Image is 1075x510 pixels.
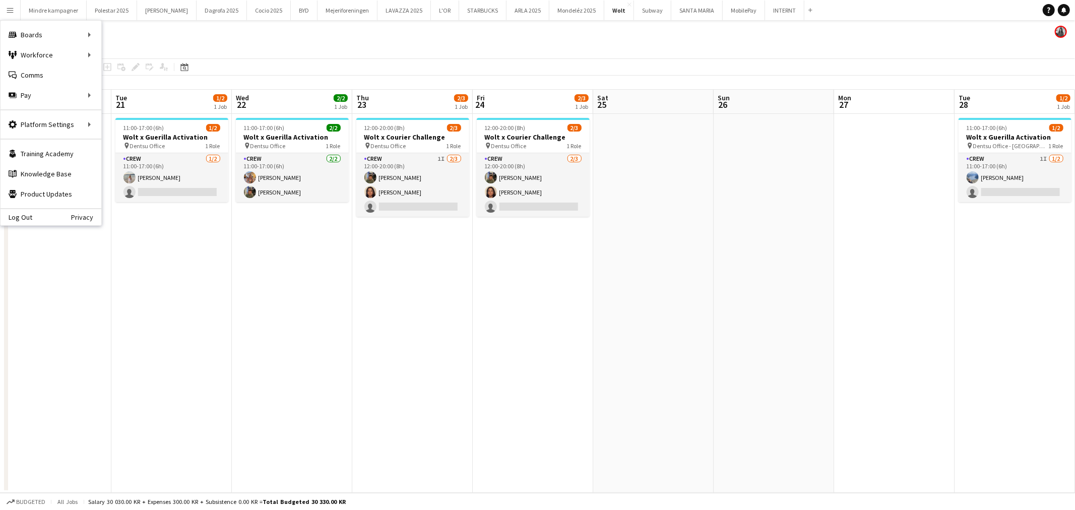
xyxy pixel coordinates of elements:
span: Total Budgeted 30 330.00 KR [263,498,346,505]
span: All jobs [55,498,80,505]
app-job-card: 12:00-20:00 (8h)2/3Wolt x Courier Challenge Dentsu Office1 RoleCrew1I2/312:00-20:00 (8h)[PERSON_N... [356,118,469,217]
app-card-role: Crew1I1/211:00-17:00 (6h)[PERSON_NAME] [959,153,1071,202]
span: 12:00-20:00 (8h) [485,124,526,132]
div: 1 Job [334,103,347,110]
button: Polestar 2025 [87,1,137,20]
span: 21 [114,99,127,110]
span: 1 Role [206,142,220,150]
div: Platform Settings [1,114,101,135]
span: 2/2 [327,124,341,132]
app-job-card: 11:00-17:00 (6h)1/2Wolt x Guerilla Activation Dentsu Office1 RoleCrew1/211:00-17:00 (6h)[PERSON_N... [115,118,228,202]
button: MobilePay [723,1,765,20]
span: 1 Role [1049,142,1063,150]
button: [PERSON_NAME] [137,1,197,20]
app-card-role: Crew1/211:00-17:00 (6h)[PERSON_NAME] [115,153,228,202]
span: 2/3 [454,94,468,102]
button: INTERNT [765,1,804,20]
span: Sat [597,93,608,102]
app-job-card: 12:00-20:00 (8h)2/3Wolt x Courier Challenge Dentsu Office1 RoleCrew2/312:00-20:00 (8h)[PERSON_NAM... [477,118,590,217]
button: Mindre kampagner [21,1,87,20]
span: Budgeted [16,498,45,505]
div: 1 Job [575,103,588,110]
app-job-card: 11:00-17:00 (6h)1/2Wolt x Guerilla Activation Dentsu Office - [GEOGRAPHIC_DATA]1 RoleCrew1I1/211:... [959,118,1071,202]
span: 25 [596,99,608,110]
span: 11:00-17:00 (6h) [123,124,164,132]
button: SANTA MARIA [671,1,723,20]
button: STARBUCKS [459,1,507,20]
span: Dentsu Office [491,142,527,150]
span: 28 [957,99,970,110]
span: Tue [115,93,127,102]
button: Cocio 2025 [247,1,291,20]
span: 11:00-17:00 (6h) [244,124,285,132]
span: 22 [234,99,249,110]
span: 26 [716,99,730,110]
span: 1 Role [447,142,461,150]
span: 24 [475,99,485,110]
button: Wolt [604,1,634,20]
div: Salary 30 030.00 KR + Expenses 300.00 KR + Subsistence 0.00 KR = [88,498,346,505]
span: Dentsu Office [250,142,286,150]
span: 11:00-17:00 (6h) [967,124,1007,132]
a: Knowledge Base [1,164,101,184]
span: Mon [838,93,851,102]
span: 2/3 [447,124,461,132]
span: 12:00-20:00 (8h) [364,124,405,132]
span: Dentsu Office [371,142,406,150]
span: 1/2 [1049,124,1063,132]
span: 1/2 [206,124,220,132]
app-user-avatar: Mia Tidemann [1055,26,1067,38]
span: 1 Role [326,142,341,150]
span: Fri [477,93,485,102]
span: 1/2 [1056,94,1070,102]
div: 1 Job [214,103,227,110]
span: 1/2 [213,94,227,102]
a: Training Academy [1,144,101,164]
span: Tue [959,93,970,102]
span: Sun [718,93,730,102]
span: 2/2 [334,94,348,102]
span: 23 [355,99,369,110]
button: Budgeted [5,496,47,507]
button: Dagrofa 2025 [197,1,247,20]
button: ARLA 2025 [507,1,549,20]
button: Mejeriforeningen [318,1,377,20]
span: 1 Role [567,142,582,150]
span: Thu [356,93,369,102]
h3: Wolt x Courier Challenge [477,133,590,142]
div: Boards [1,25,101,45]
div: Pay [1,85,101,105]
h3: Wolt x Guerilla Activation [115,133,228,142]
div: 1 Job [1057,103,1070,110]
span: Dentsu Office [130,142,165,150]
a: Privacy [71,213,101,221]
button: LAVAZZA 2025 [377,1,431,20]
a: Comms [1,65,101,85]
button: Subway [634,1,671,20]
span: 27 [837,99,851,110]
app-card-role: Crew1I2/312:00-20:00 (8h)[PERSON_NAME][PERSON_NAME] [356,153,469,217]
span: Dentsu Office - [GEOGRAPHIC_DATA] [973,142,1049,150]
app-card-role: Crew2/211:00-17:00 (6h)[PERSON_NAME][PERSON_NAME] [236,153,349,202]
h3: Wolt x Guerilla Activation [959,133,1071,142]
h3: Wolt x Guerilla Activation [236,133,349,142]
app-card-role: Crew2/312:00-20:00 (8h)[PERSON_NAME][PERSON_NAME] [477,153,590,217]
a: Log Out [1,213,32,221]
button: Mondeléz 2025 [549,1,604,20]
button: L'OR [431,1,459,20]
span: 2/3 [575,94,589,102]
div: 1 Job [455,103,468,110]
app-job-card: 11:00-17:00 (6h)2/2Wolt x Guerilla Activation Dentsu Office1 RoleCrew2/211:00-17:00 (6h)[PERSON_N... [236,118,349,202]
a: Product Updates [1,184,101,204]
button: BYD [291,1,318,20]
h3: Wolt x Courier Challenge [356,133,469,142]
div: Workforce [1,45,101,65]
span: Wed [236,93,249,102]
span: 2/3 [567,124,582,132]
